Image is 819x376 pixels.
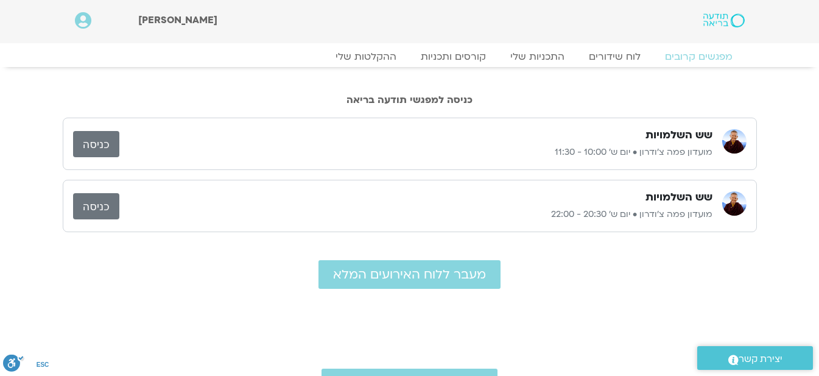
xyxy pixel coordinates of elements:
a: לוח שידורים [577,51,653,63]
h3: שש השלמויות [645,128,712,143]
a: כניסה [73,131,119,157]
a: מעבר ללוח האירועים המלא [318,260,501,289]
a: קורסים ותכניות [409,51,498,63]
img: מועדון פמה צ'ודרון [722,191,747,216]
p: מועדון פמה צ'ודרון • יום ש׳ 10:00 - 11:30 [119,145,712,160]
a: יצירת קשר [697,346,813,370]
h3: שש השלמויות [645,190,712,205]
a: כניסה [73,193,119,219]
nav: Menu [75,51,745,63]
span: יצירת קשר [739,351,782,367]
a: התכניות שלי [498,51,577,63]
span: [PERSON_NAME] [138,13,217,27]
p: מועדון פמה צ'ודרון • יום ש׳ 20:30 - 22:00 [119,207,712,222]
span: מעבר ללוח האירועים המלא [333,268,486,282]
img: מועדון פמה צ'ודרון [722,129,747,154]
h2: כניסה למפגשי תודעה בריאה [63,94,757,105]
a: מפגשים קרובים [653,51,745,63]
a: ההקלטות שלי [323,51,409,63]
